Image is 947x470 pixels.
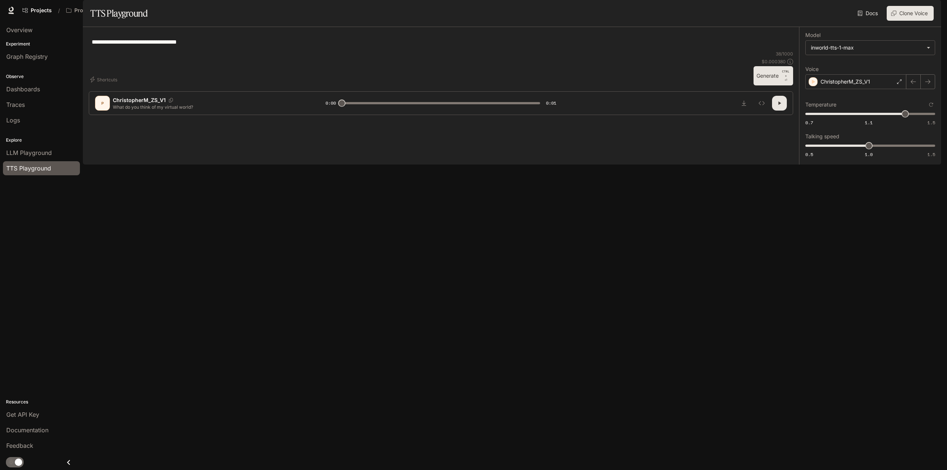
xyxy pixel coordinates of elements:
p: ⏎ [782,69,790,82]
p: CTRL + [782,69,790,78]
p: What do you think of my virtual world? [113,104,308,110]
p: $ 0.000380 [762,58,786,65]
p: Model [805,33,820,38]
span: 1.1 [865,119,873,126]
button: Open workspace menu [63,3,127,18]
p: Voice [805,67,819,72]
span: 1.5 [927,119,935,126]
span: 0:00 [326,99,336,107]
button: Download audio [737,96,751,111]
span: 1.0 [865,151,873,158]
button: Copy Voice ID [166,98,176,102]
span: 1.5 [927,151,935,158]
p: Talking speed [805,134,839,139]
p: 38 / 1000 [776,51,793,57]
p: Project Atlas (NBCU) Multi-Agent [74,7,116,14]
a: Docs [856,6,881,21]
p: Temperature [805,102,836,107]
h1: TTS Playground [90,6,148,21]
button: Clone Voice [887,6,934,21]
button: GenerateCTRL +⏎ [754,66,793,85]
span: 0:01 [546,99,556,107]
span: 0.7 [805,119,813,126]
a: Go to projects [19,3,55,18]
button: Reset to default [927,101,935,109]
div: inworld-tts-1-max [806,41,935,55]
div: / [55,7,63,14]
span: 0.5 [805,151,813,158]
button: Inspect [754,96,769,111]
p: ChristopherM_ZS_V1 [113,97,166,104]
p: ChristopherM_ZS_V1 [820,78,870,85]
span: Projects [31,7,52,14]
div: inworld-tts-1-max [811,44,923,51]
button: Shortcuts [89,74,120,85]
div: P [97,97,108,109]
